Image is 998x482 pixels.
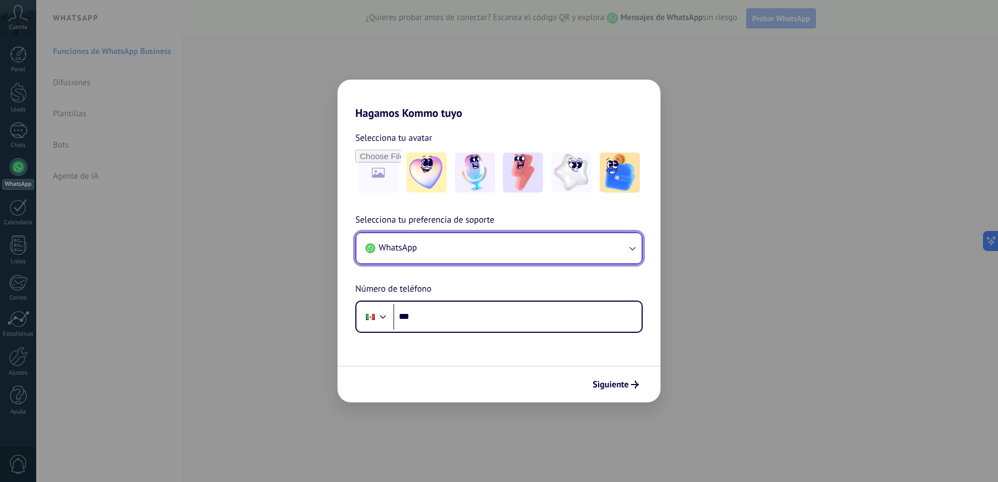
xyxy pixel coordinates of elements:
span: Selecciona tu avatar [355,131,432,145]
h2: Hagamos Kommo tuyo [337,80,661,120]
span: Siguiente [593,381,629,388]
span: WhatsApp [379,242,417,253]
img: -2.jpeg [455,153,495,193]
div: Mexico: + 52 [360,305,381,328]
span: Selecciona tu preferencia de soporte [355,213,495,228]
button: Siguiente [588,375,644,394]
img: -4.jpeg [551,153,591,193]
span: Número de teléfono [355,282,432,297]
button: WhatsApp [356,233,642,263]
img: -3.jpeg [503,153,543,193]
img: -5.jpeg [600,153,640,193]
img: -1.jpeg [407,153,447,193]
